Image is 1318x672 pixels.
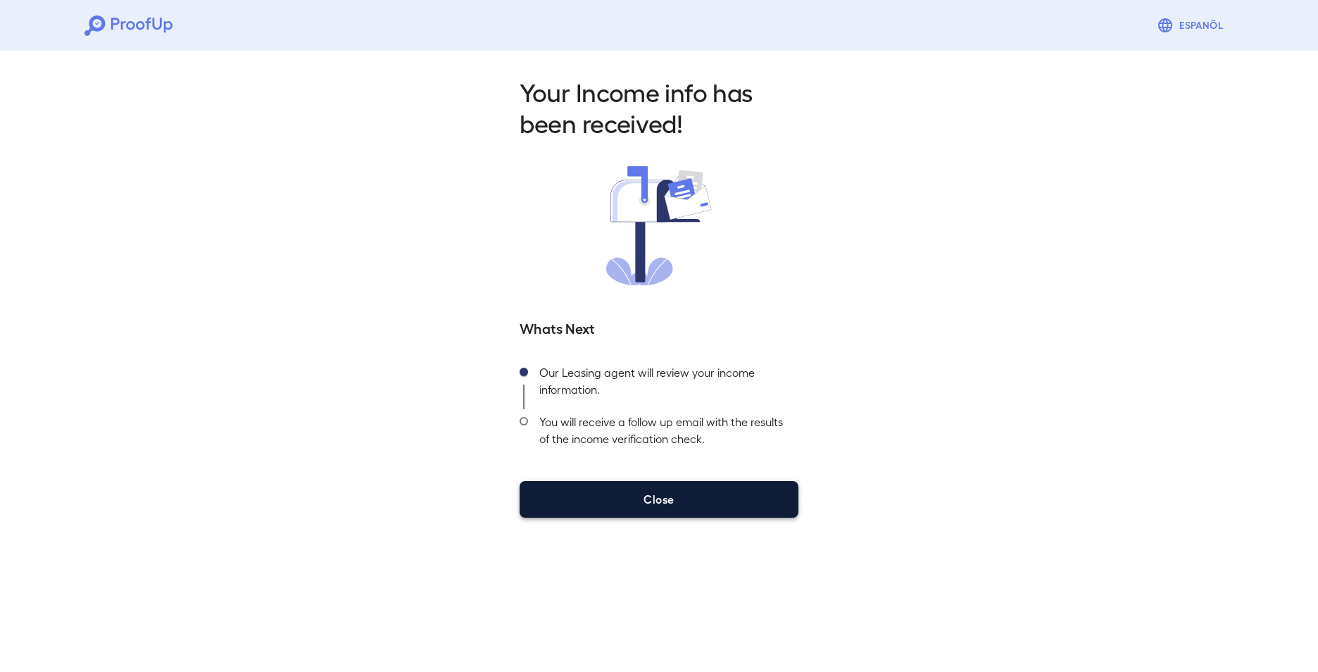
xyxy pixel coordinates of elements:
[520,481,798,518] button: Close
[528,409,798,459] div: You will receive a follow up email with the results of the income verification check.
[1151,11,1234,39] button: Espanõl
[606,166,712,285] img: received.svg
[520,76,798,138] h2: Your Income info has been received!
[520,318,798,337] h5: Whats Next
[528,360,798,409] div: Our Leasing agent will review your income information.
